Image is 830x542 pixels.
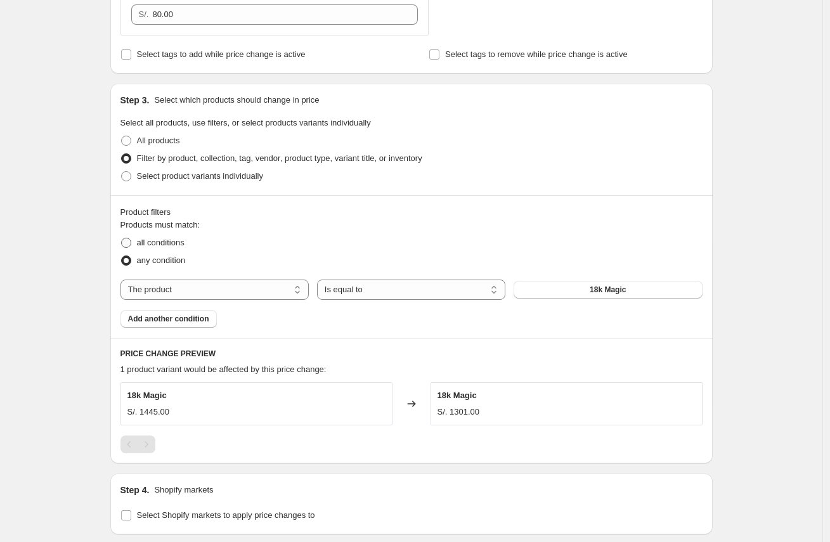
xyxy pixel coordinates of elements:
span: Select all products, use filters, or select products variants individually [120,118,371,127]
span: Products must match: [120,220,200,229]
button: Add another condition [120,310,217,328]
p: Select which products should change in price [154,94,319,106]
span: 18k Magic [590,285,626,295]
span: any condition [137,255,186,265]
span: Select tags to remove while price change is active [445,49,628,59]
span: 18k Magic [438,390,477,400]
h2: Step 3. [120,94,150,106]
button: 18k Magic [514,281,702,299]
span: Select tags to add while price change is active [137,49,306,59]
div: Product filters [120,206,703,219]
nav: Pagination [120,436,155,453]
div: S/. 1301.00 [438,406,480,418]
span: Add another condition [128,314,209,324]
h2: Step 4. [120,484,150,496]
span: Select product variants individually [137,171,263,181]
h6: PRICE CHANGE PREVIEW [120,349,703,359]
span: Select Shopify markets to apply price changes to [137,510,315,520]
span: 1 product variant would be affected by this price change: [120,365,327,374]
div: S/. 1445.00 [127,406,170,418]
span: 18k Magic [127,390,167,400]
span: All products [137,136,180,145]
p: Shopify markets [154,484,213,496]
span: Filter by product, collection, tag, vendor, product type, variant title, or inventory [137,153,422,163]
input: 80.00 [152,4,399,25]
span: all conditions [137,238,185,247]
span: S/. [139,10,149,19]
